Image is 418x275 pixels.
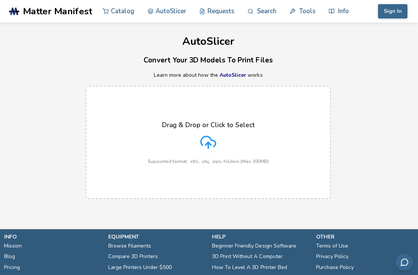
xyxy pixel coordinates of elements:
a: Pricing [6,261,21,272]
a: Privacy Policy [317,251,349,261]
a: Terms of Use [317,240,348,251]
a: Compare 3D Printers [109,251,159,261]
a: Beginner Friendly Design Software [213,240,297,251]
a: Large Printers Under $500 [109,261,173,272]
a: How To Level A 3D Printer Bed [213,261,288,272]
a: AutoSlicer [220,71,247,78]
a: Blog [6,251,17,261]
span: Matter Manifest [24,6,93,17]
p: info [6,232,102,240]
p: help [213,232,309,240]
button: Send feedback via email [396,253,413,270]
a: Purchase Policy [317,261,354,272]
button: Sign In [378,4,407,18]
a: Mission [6,240,23,251]
p: Drag & Drop or Click to Select [163,121,255,128]
p: other [317,232,413,240]
a: Browse Filaments [109,240,152,251]
a: 3D Print Without A Computer [213,251,283,261]
p: equipment [109,232,206,240]
p: Supported format: .stls, .obj, .zips, folders (Max 100MB) [149,158,269,163]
